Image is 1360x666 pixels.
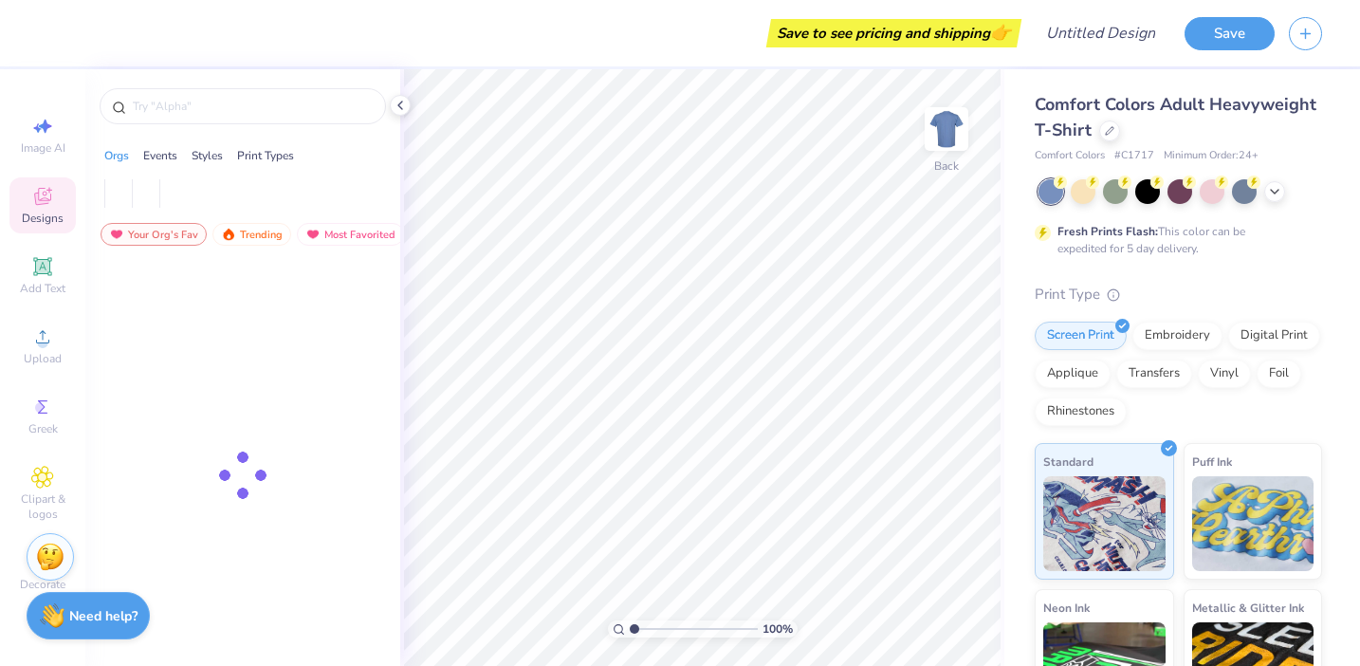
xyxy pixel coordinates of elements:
[212,223,291,246] div: Trending
[763,620,793,638] span: 100 %
[192,147,223,164] div: Styles
[297,223,404,246] div: Most Favorited
[1192,476,1314,571] img: Puff Ink
[1057,223,1291,257] div: This color can be expedited for 5 day delivery.
[1192,598,1304,618] span: Metallic & Glitter Ink
[1185,17,1275,50] button: Save
[1035,322,1127,350] div: Screen Print
[20,577,65,592] span: Decorate
[20,281,65,296] span: Add Text
[101,223,207,246] div: Your Org's Fav
[1035,148,1105,164] span: Comfort Colors
[1035,284,1322,305] div: Print Type
[21,140,65,156] span: Image AI
[1043,598,1090,618] span: Neon Ink
[69,607,138,625] strong: Need help?
[1116,360,1192,388] div: Transfers
[305,228,321,241] img: most_fav.gif
[1035,93,1316,141] span: Comfort Colors Adult Heavyweight T-Shirt
[22,211,64,226] span: Designs
[1043,476,1166,571] img: Standard
[221,228,236,241] img: trending.gif
[928,110,965,148] img: Back
[1228,322,1320,350] div: Digital Print
[1035,398,1127,426] div: Rhinestones
[104,147,129,164] div: Orgs
[1192,452,1232,472] span: Puff Ink
[237,147,294,164] div: Print Types
[1031,14,1170,52] input: Untitled Design
[934,157,959,175] div: Back
[24,351,62,366] span: Upload
[109,228,124,241] img: most_fav.gif
[1164,148,1259,164] span: Minimum Order: 24 +
[771,19,1017,47] div: Save to see pricing and shipping
[1257,360,1301,388] div: Foil
[1043,452,1094,472] span: Standard
[1057,224,1158,239] strong: Fresh Prints Flash:
[143,147,177,164] div: Events
[131,97,374,116] input: Try "Alpha"
[28,421,58,436] span: Greek
[1132,322,1222,350] div: Embroidery
[990,21,1011,44] span: 👉
[1114,148,1154,164] span: # C1717
[1198,360,1251,388] div: Vinyl
[9,491,76,522] span: Clipart & logos
[1035,360,1111,388] div: Applique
